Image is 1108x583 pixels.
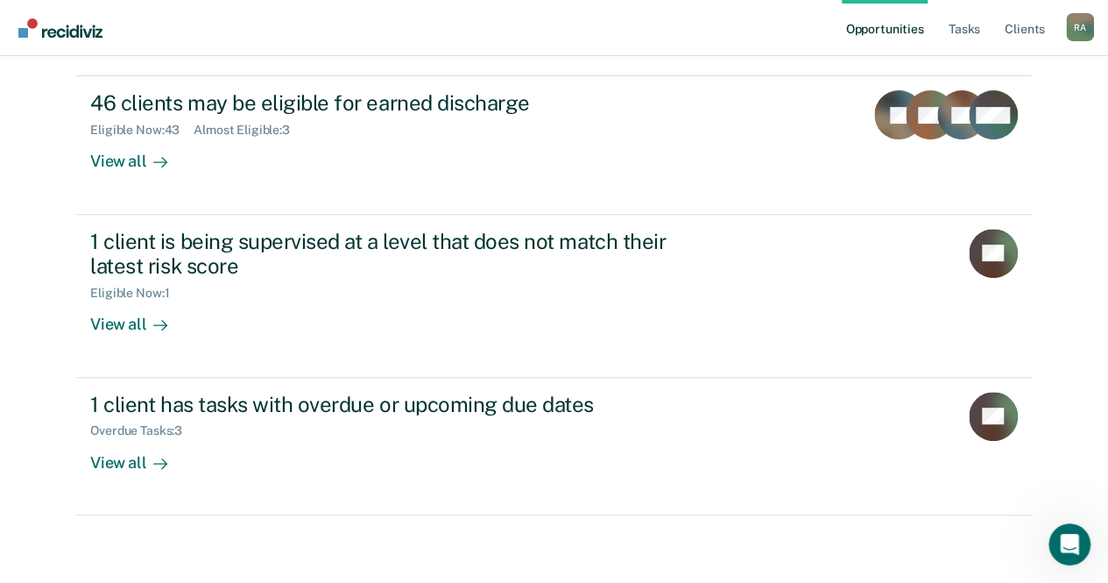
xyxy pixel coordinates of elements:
a: 1 client is being supervised at a level that does not match their latest risk scoreEligible Now:1... [76,215,1032,378]
img: Recidiviz [18,18,102,38]
div: View all [90,438,188,473]
div: R A [1066,13,1094,41]
div: View all [90,138,188,172]
a: 46 clients may be eligible for earned dischargeEligible Now:43Almost Eligible:3View all [76,75,1032,214]
div: Eligible Now : 1 [90,286,183,301]
div: View all [90,301,188,335]
iframe: Intercom live chat [1048,523,1090,565]
div: 1 client is being supervised at a level that does not match their latest risk score [90,229,705,280]
div: 46 clients may be eligible for earned discharge [90,90,705,116]
div: 1 client has tasks with overdue or upcoming due dates [90,392,705,417]
button: Profile dropdown button [1066,13,1094,41]
div: Almost Eligible : 3 [194,123,304,138]
a: 1 client has tasks with overdue or upcoming due datesOverdue Tasks:3View all [76,378,1032,515]
div: Overdue Tasks : 3 [90,423,196,438]
div: Eligible Now : 43 [90,123,194,138]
